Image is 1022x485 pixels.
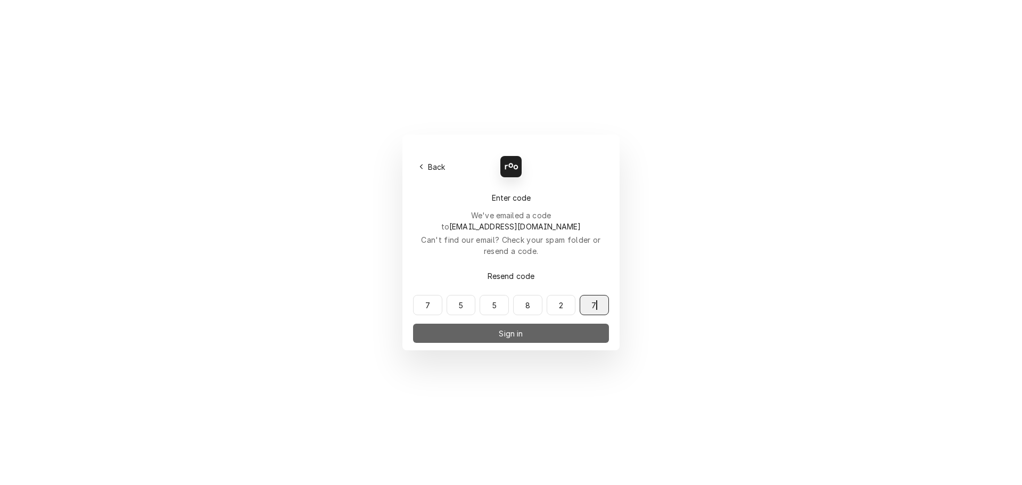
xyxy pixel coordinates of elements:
[497,328,525,339] span: Sign in
[413,266,609,285] button: Resend code
[426,161,448,172] span: Back
[413,210,609,232] div: We've emailed a code
[413,324,609,343] button: Sign in
[413,159,452,174] button: Back
[485,270,537,282] span: Resend code
[413,234,609,257] div: Can't find our email? Check your spam folder or resend a code.
[413,192,609,203] div: Enter code
[441,222,581,231] span: to
[449,222,581,231] span: [EMAIL_ADDRESS][DOMAIN_NAME]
